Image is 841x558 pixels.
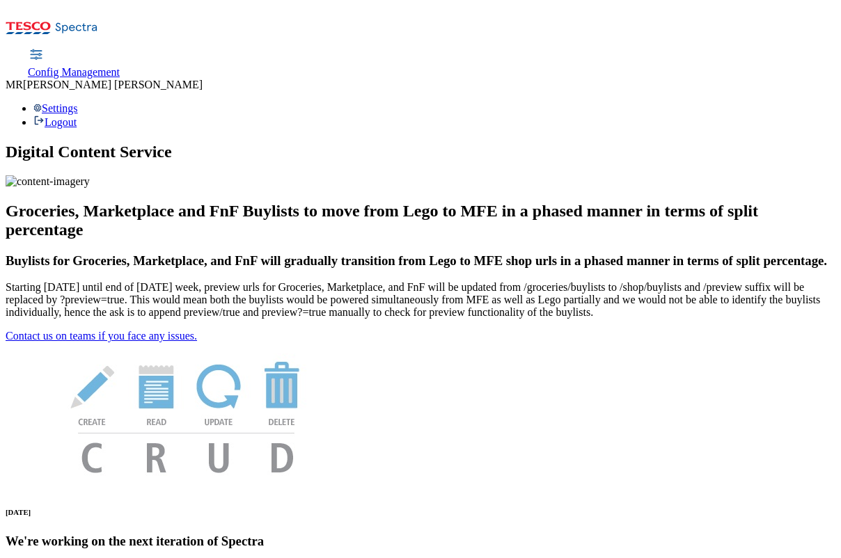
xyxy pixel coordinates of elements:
[6,330,197,342] a: Contact us on teams if you face any issues.
[28,66,120,78] span: Config Management
[6,79,23,90] span: MR
[6,202,835,239] h2: Groceries, Marketplace and FnF Buylists to move from Lego to MFE in a phased manner in terms of s...
[23,79,203,90] span: [PERSON_NAME] [PERSON_NAME]
[33,116,77,128] a: Logout
[6,281,835,319] p: Starting [DATE] until end of [DATE] week, preview urls for Groceries, Marketplace, and FnF will b...
[6,342,368,488] img: News Image
[6,253,835,269] h3: Buylists for Groceries, Marketplace, and FnF will gradually transition from Lego to MFE shop urls...
[28,49,120,79] a: Config Management
[6,175,90,188] img: content-imagery
[6,143,835,161] h1: Digital Content Service
[6,508,835,516] h6: [DATE]
[33,102,78,114] a: Settings
[6,534,835,549] h3: We're working on the next iteration of Spectra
